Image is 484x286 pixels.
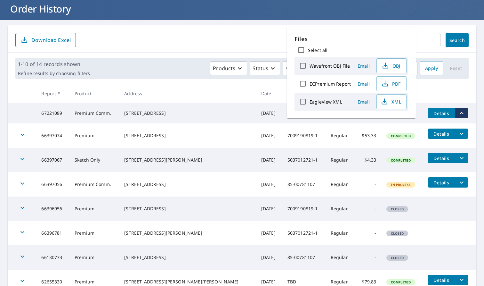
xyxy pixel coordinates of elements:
[124,157,251,163] div: [STREET_ADDRESS][PERSON_NAME]
[36,148,69,172] td: 66397067
[69,245,119,270] td: Premium
[69,148,119,172] td: Sketch Only
[294,35,408,43] p: Files
[376,94,407,109] button: XML
[36,197,69,221] td: 66396956
[124,206,251,212] div: [STREET_ADDRESS]
[387,280,414,284] span: Completed
[250,61,280,75] button: Status
[124,254,251,261] div: [STREET_ADDRESS]
[310,99,342,105] label: EagleView XML
[455,153,468,163] button: filesDropdownBtn-66397067
[355,148,382,172] td: $4.33
[256,84,282,103] th: Date
[455,177,468,188] button: filesDropdownBtn-66397056
[356,63,371,69] span: Email
[256,197,282,221] td: [DATE]
[282,123,326,148] td: 7009190819-1
[387,256,407,260] span: Closed
[69,197,119,221] td: Premium
[326,221,355,245] td: Regular
[256,123,282,148] td: [DATE]
[432,131,451,137] span: Details
[69,84,119,103] th: Product
[432,110,451,116] span: Details
[387,134,414,138] span: Completed
[355,172,382,197] td: -
[36,84,69,103] th: Report #
[69,123,119,148] td: Premium
[455,129,468,139] button: filesDropdownBtn-66397074
[381,98,401,105] span: XML
[356,81,371,87] span: Email
[326,197,355,221] td: Regular
[282,148,326,172] td: 5037012721-1
[432,180,451,186] span: Details
[36,103,69,123] td: 67221089
[428,177,455,188] button: detailsBtn-66397056
[15,33,76,47] button: Download Excel
[256,172,282,197] td: [DATE]
[124,110,251,116] div: [STREET_ADDRESS]
[124,279,251,285] div: [STREET_ADDRESS][PERSON_NAME][PERSON_NAME]
[420,61,443,75] button: Apply
[283,61,319,75] button: Orgs
[455,275,468,285] button: filesDropdownBtn-62655330
[282,84,326,103] th: Claim ID
[355,221,382,245] td: -
[428,108,455,118] button: detailsBtn-67221089
[353,97,374,107] button: Email
[282,197,326,221] td: 7009190819-1
[310,81,351,87] label: ECPremium Report
[18,60,90,68] p: 1-10 of 14 records shown
[353,61,374,71] button: Email
[256,103,282,123] td: [DATE]
[451,37,464,43] span: Search
[253,64,268,72] p: Status
[282,221,326,245] td: 5037012721-1
[286,64,307,72] span: Orgs
[282,245,326,270] td: 85-00781107
[69,221,119,245] td: Premium
[213,64,235,72] p: Products
[387,231,407,236] span: Closed
[326,148,355,172] td: Regular
[326,245,355,270] td: Regular
[119,84,256,103] th: Address
[425,64,438,72] span: Apply
[428,275,455,285] button: detailsBtn-62655330
[69,172,119,197] td: Premium Comm.
[387,207,407,211] span: Closed
[256,245,282,270] td: [DATE]
[376,76,407,91] button: PDF
[428,129,455,139] button: detailsBtn-66397074
[256,148,282,172] td: [DATE]
[355,123,382,148] td: $53.33
[308,47,327,53] label: Select all
[36,123,69,148] td: 66397074
[31,37,71,44] p: Download Excel
[124,230,251,236] div: [STREET_ADDRESS][PERSON_NAME]
[69,103,119,123] td: Premium Comm.
[210,61,247,75] button: Products
[381,62,401,70] span: OBJ
[282,172,326,197] td: 85-00781107
[432,155,451,161] span: Details
[36,245,69,270] td: 66130773
[124,132,251,139] div: [STREET_ADDRESS]
[256,221,282,245] td: [DATE]
[428,153,455,163] button: detailsBtn-66397067
[355,245,382,270] td: -
[376,58,407,73] button: OBJ
[432,277,451,283] span: Details
[8,2,476,15] h1: Order History
[36,172,69,197] td: 66397056
[387,158,414,163] span: Completed
[36,221,69,245] td: 66396781
[124,181,251,188] div: [STREET_ADDRESS]
[387,182,415,187] span: In Process
[18,71,90,76] p: Refine results by choosing filters
[446,33,469,47] button: Search
[326,172,355,197] td: Regular
[326,123,355,148] td: Regular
